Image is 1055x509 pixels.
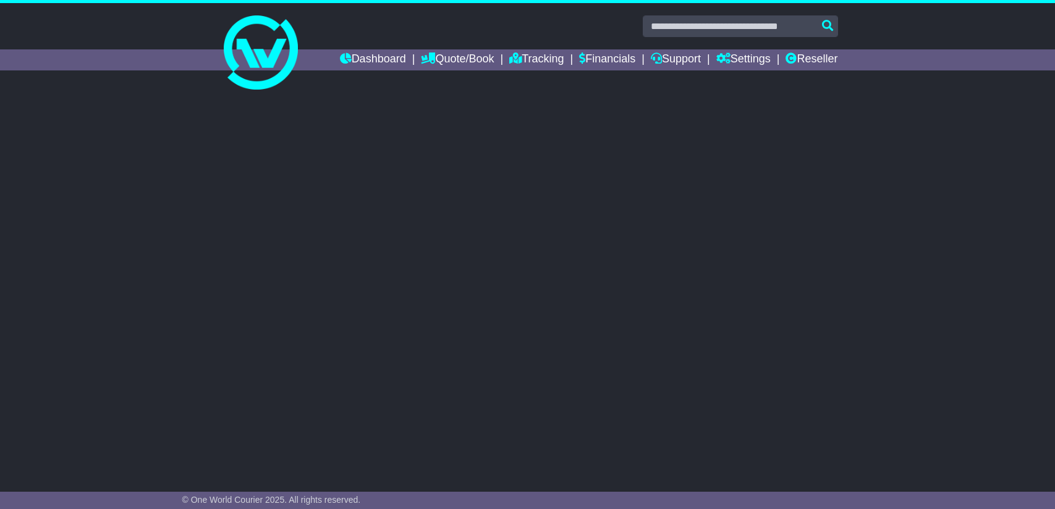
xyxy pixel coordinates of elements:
[716,49,771,70] a: Settings
[509,49,564,70] a: Tracking
[421,49,494,70] a: Quote/Book
[651,49,701,70] a: Support
[182,495,361,505] span: © One World Courier 2025. All rights reserved.
[786,49,837,70] a: Reseller
[340,49,406,70] a: Dashboard
[579,49,635,70] a: Financials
